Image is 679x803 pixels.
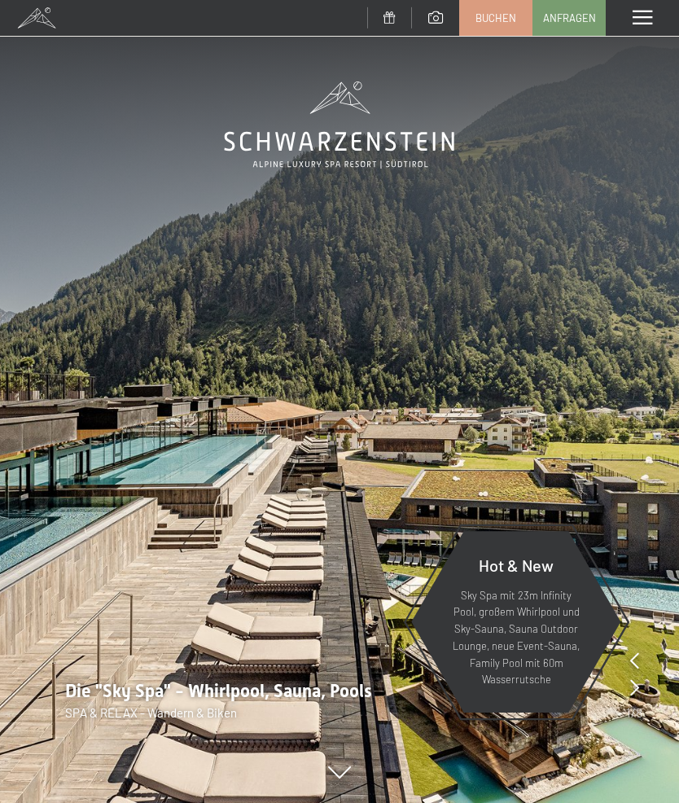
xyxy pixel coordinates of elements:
[631,704,636,722] span: /
[460,1,532,35] a: Buchen
[533,1,605,35] a: Anfragen
[543,11,596,25] span: Anfragen
[479,555,554,575] span: Hot & New
[451,587,581,689] p: Sky Spa mit 23m Infinity Pool, großem Whirlpool und Sky-Sauna, Sauna Outdoor Lounge, neue Event-S...
[636,704,642,722] span: 8
[626,704,631,722] span: 1
[65,705,237,720] span: SPA & RELAX - Wandern & Biken
[410,530,622,713] a: Hot & New Sky Spa mit 23m Infinity Pool, großem Whirlpool und Sky-Sauna, Sauna Outdoor Lounge, ne...
[475,11,516,25] span: Buchen
[65,681,372,701] span: Die "Sky Spa" - Whirlpool, Sauna, Pools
